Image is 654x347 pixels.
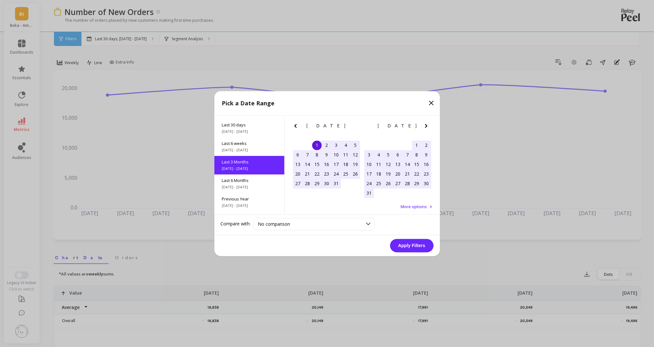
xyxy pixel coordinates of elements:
span: Last 6 weeks [222,140,277,146]
span: More options [401,204,427,209]
div: Choose Wednesday, July 2nd, 2025 [322,140,331,150]
div: Choose Wednesday, August 27th, 2025 [393,179,403,188]
div: Choose Wednesday, July 9th, 2025 [322,150,331,160]
div: Choose Tuesday, July 15th, 2025 [312,160,322,169]
div: Choose Saturday, August 23rd, 2025 [422,169,431,179]
div: Choose Thursday, July 24th, 2025 [331,169,341,179]
div: Choose Tuesday, August 5th, 2025 [383,150,393,160]
div: Choose Saturday, August 30th, 2025 [422,179,431,188]
div: Choose Tuesday, July 1st, 2025 [312,140,322,150]
div: Choose Monday, July 28th, 2025 [303,179,312,188]
div: Choose Friday, July 11th, 2025 [341,150,350,160]
div: Choose Wednesday, July 23rd, 2025 [322,169,331,179]
span: [DATE] - [DATE] [222,147,277,153]
span: [DATE] [306,123,346,128]
div: Choose Monday, July 21st, 2025 [303,169,312,179]
button: Next Month [422,122,433,132]
div: Choose Friday, August 15th, 2025 [412,160,422,169]
span: Last 30 days [222,122,277,128]
div: Choose Sunday, August 10th, 2025 [364,160,374,169]
div: Choose Saturday, August 9th, 2025 [422,150,431,160]
div: Choose Friday, August 29th, 2025 [412,179,422,188]
div: Choose Thursday, August 21st, 2025 [403,169,412,179]
div: Choose Friday, August 22nd, 2025 [412,169,422,179]
span: Last 3 Months [222,159,277,165]
div: Choose Friday, August 8th, 2025 [412,150,422,160]
div: Choose Sunday, August 3rd, 2025 [364,150,374,160]
button: Apply Filters [390,239,434,252]
div: Choose Saturday, August 2nd, 2025 [422,140,431,150]
div: month 2025-07 [293,140,360,188]
div: Choose Tuesday, July 29th, 2025 [312,179,322,188]
label: Compare with: [221,221,251,227]
span: [DATE] [378,123,418,128]
span: [DATE] - [DATE] [222,129,277,134]
div: Choose Sunday, July 27th, 2025 [293,179,303,188]
div: Choose Saturday, July 26th, 2025 [350,169,360,179]
div: Choose Monday, July 14th, 2025 [303,160,312,169]
span: Previous Year [222,196,277,202]
div: Choose Sunday, August 24th, 2025 [364,179,374,188]
div: Choose Monday, August 4th, 2025 [374,150,383,160]
div: Choose Thursday, July 10th, 2025 [331,150,341,160]
button: Previous Month [292,122,302,132]
div: Choose Thursday, July 31st, 2025 [331,179,341,188]
div: Choose Tuesday, August 19th, 2025 [383,169,393,179]
button: Next Month [351,122,361,132]
div: Choose Sunday, July 20th, 2025 [293,169,303,179]
div: Choose Thursday, July 17th, 2025 [331,160,341,169]
div: Choose Wednesday, July 16th, 2025 [322,160,331,169]
span: [DATE] - [DATE] [222,166,277,171]
div: Choose Monday, July 7th, 2025 [303,150,312,160]
div: Choose Monday, August 11th, 2025 [374,160,383,169]
span: [DATE] - [DATE] [222,185,277,190]
div: Choose Wednesday, August 6th, 2025 [393,150,403,160]
div: Choose Friday, July 4th, 2025 [341,140,350,150]
div: Choose Wednesday, July 30th, 2025 [322,179,331,188]
div: Choose Tuesday, July 22nd, 2025 [312,169,322,179]
span: Last 6 Months [222,177,277,183]
div: Choose Wednesday, August 20th, 2025 [393,169,403,179]
button: Previous Month [363,122,373,132]
div: month 2025-08 [364,140,431,198]
div: Choose Thursday, August 7th, 2025 [403,150,412,160]
div: Choose Wednesday, August 13th, 2025 [393,160,403,169]
div: Choose Tuesday, July 8th, 2025 [312,150,322,160]
div: Choose Sunday, August 17th, 2025 [364,169,374,179]
div: Choose Saturday, July 19th, 2025 [350,160,360,169]
div: Choose Friday, August 1st, 2025 [412,140,422,150]
div: Choose Sunday, July 13th, 2025 [293,160,303,169]
div: Choose Monday, August 25th, 2025 [374,179,383,188]
div: Choose Tuesday, August 26th, 2025 [383,179,393,188]
div: Choose Friday, July 25th, 2025 [341,169,350,179]
div: Choose Thursday, July 3rd, 2025 [331,140,341,150]
div: Choose Sunday, August 31st, 2025 [364,188,374,198]
div: Choose Thursday, August 28th, 2025 [403,179,412,188]
div: Choose Saturday, July 12th, 2025 [350,150,360,160]
div: Choose Sunday, July 6th, 2025 [293,150,303,160]
div: Choose Friday, July 18th, 2025 [341,160,350,169]
div: Choose Thursday, August 14th, 2025 [403,160,412,169]
div: Choose Saturday, July 5th, 2025 [350,140,360,150]
span: No comparison [258,221,290,227]
div: Choose Saturday, August 16th, 2025 [422,160,431,169]
div: Choose Tuesday, August 12th, 2025 [383,160,393,169]
span: [DATE] - [DATE] [222,203,277,208]
div: Choose Monday, August 18th, 2025 [374,169,383,179]
p: Pick a Date Range [222,99,275,108]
